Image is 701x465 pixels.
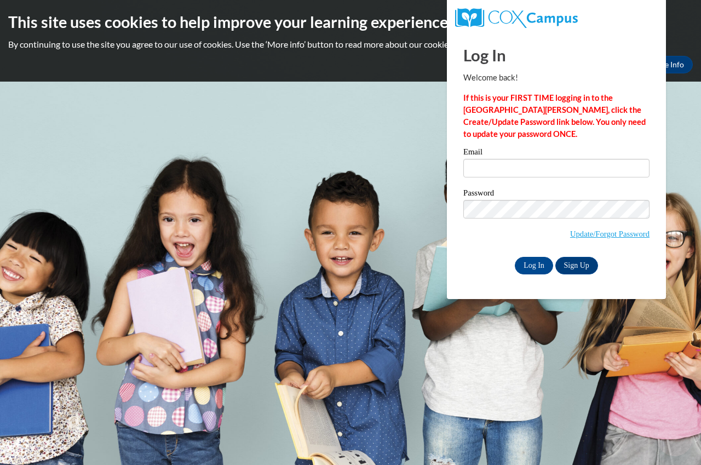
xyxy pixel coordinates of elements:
img: COX Campus [455,8,578,28]
h2: This site uses cookies to help improve your learning experience. [8,11,693,33]
a: Update/Forgot Password [570,229,650,238]
iframe: Button to launch messaging window [657,421,692,456]
label: Email [463,148,650,159]
label: Password [463,189,650,200]
h1: Log In [463,44,650,66]
a: More Info [641,56,693,73]
p: By continuing to use the site you agree to our use of cookies. Use the ‘More info’ button to read... [8,38,693,50]
p: Welcome back! [463,72,650,84]
strong: If this is your FIRST TIME logging in to the [GEOGRAPHIC_DATA][PERSON_NAME], click the Create/Upd... [463,93,646,139]
input: Log In [515,257,553,274]
a: Sign Up [555,257,598,274]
